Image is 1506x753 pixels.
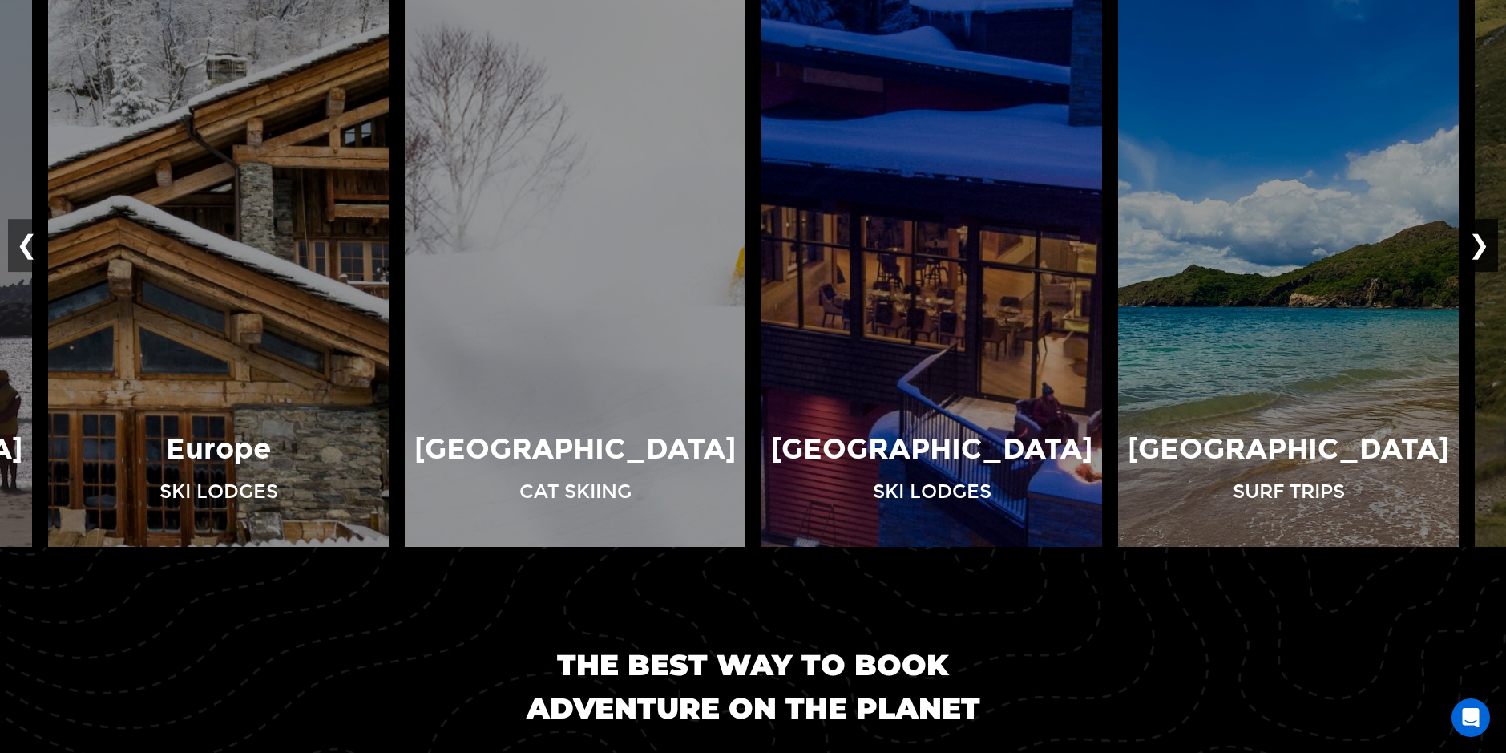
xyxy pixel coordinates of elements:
p: Ski Lodges [873,478,991,505]
h1: The best way to book adventure on the planet [473,643,1034,730]
button: ❮ [8,220,46,273]
p: [GEOGRAPHIC_DATA] [771,429,1092,470]
p: [GEOGRAPHIC_DATA] [414,429,736,470]
p: Ski Lodges [159,478,278,505]
p: Surf Trips [1233,478,1345,505]
p: Cat Skiing [519,478,632,505]
button: ❯ [1460,220,1498,273]
p: [GEOGRAPHIC_DATA] [1128,429,1449,470]
p: Europe [166,429,271,470]
div: Open Intercom Messenger [1451,698,1490,737]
